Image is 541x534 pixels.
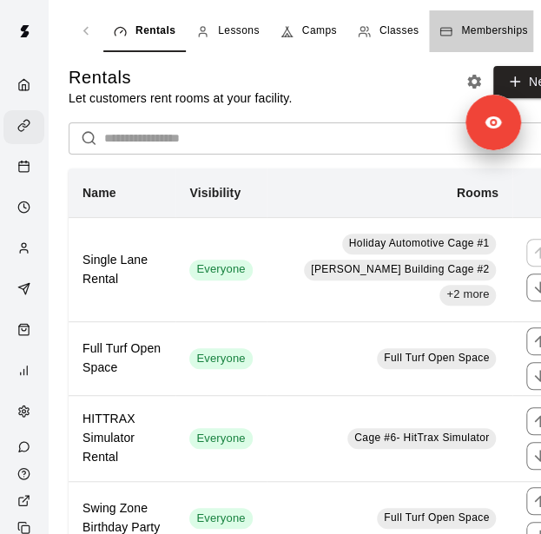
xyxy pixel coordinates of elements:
[311,263,489,275] span: [PERSON_NAME] Building Cage #2
[189,351,252,367] span: Everyone
[189,508,252,529] div: This service is visible to all of your customers
[384,352,489,364] span: Full Turf Open Space
[349,237,490,249] span: Holiday Automotive Cage #1
[354,432,489,444] span: Cage #6- HitTrax Simulator
[218,23,260,40] span: Lessons
[384,511,489,524] span: Full Turf Open Space
[461,23,527,40] span: Memberships
[7,14,42,49] img: Swift logo
[82,186,116,200] b: Name
[3,460,48,487] a: Visit help center
[82,340,162,378] h6: Full Turf Open Space
[189,431,252,447] span: Everyone
[103,10,533,52] div: navigation tabs
[189,348,252,369] div: This service is visible to all of your customers
[69,66,292,89] h5: Rentals
[3,487,48,514] a: View public page
[439,287,496,303] span: +2 more
[82,251,162,289] h6: Single Lane Rental
[457,186,498,200] b: Rooms
[189,260,252,280] div: This service is visible to all of your customers
[302,23,337,40] span: Camps
[69,89,292,107] p: Let customers rent rooms at your facility.
[189,511,252,527] span: Everyone
[135,23,175,40] span: Rentals
[461,69,487,95] button: Rental settings
[189,186,241,200] b: Visibility
[379,23,419,40] span: Classes
[3,433,48,460] a: Contact Us
[189,261,252,278] span: Everyone
[82,410,162,467] h6: HITTRAX Simulator Rental
[189,428,252,449] div: This service is visible to all of your customers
